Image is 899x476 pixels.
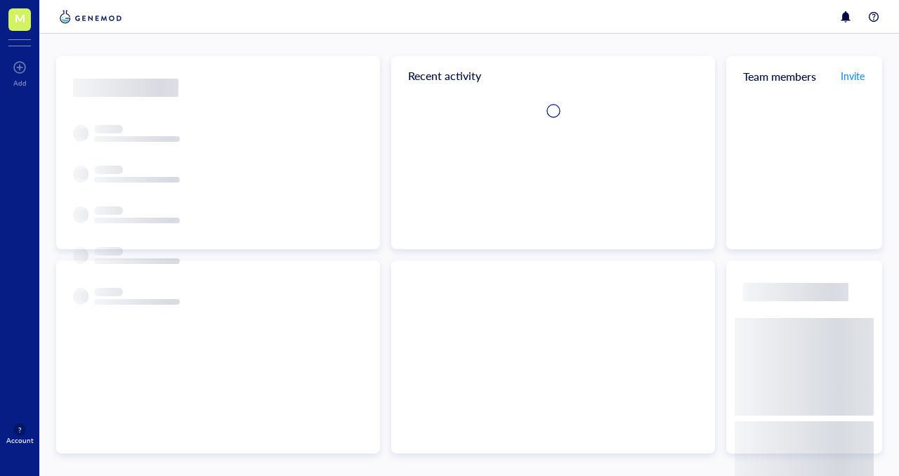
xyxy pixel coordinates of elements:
span: M [15,9,25,27]
div: Add [13,79,27,87]
div: Team members [726,56,882,95]
div: Account [6,436,34,444]
button: Invite [840,65,865,87]
span: ? [18,425,21,434]
span: Invite [841,69,865,83]
img: genemod-logo [56,8,125,25]
div: Recent activity [391,56,715,95]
